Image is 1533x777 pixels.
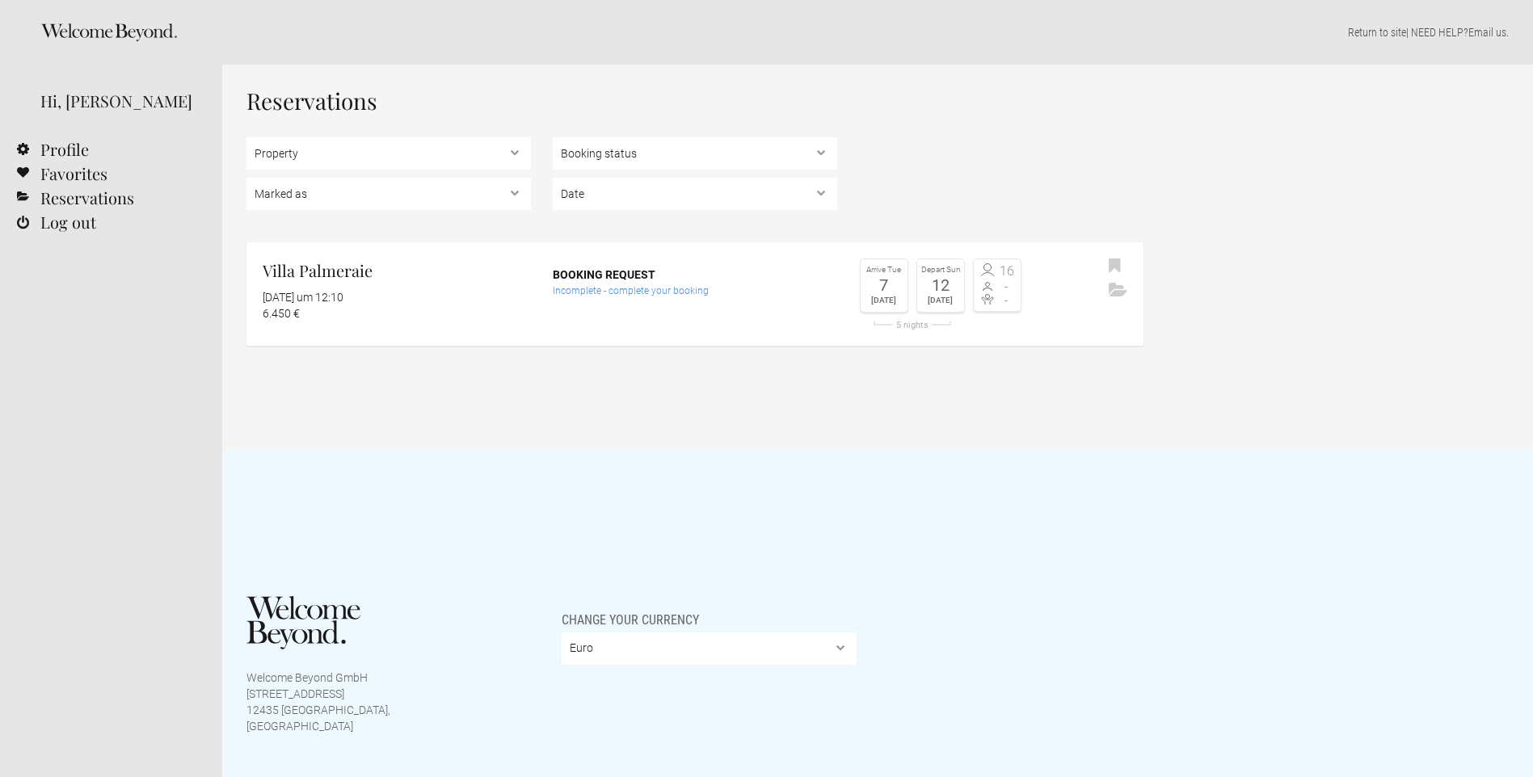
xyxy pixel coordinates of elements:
div: Incomplete - complete your booking [553,283,837,299]
a: Villa Palmeraie [DATE] um 12:10 6.450 € Booking request Incomplete - complete your booking Arrive... [246,242,1143,346]
p: | NEED HELP? . [246,24,1509,40]
div: Booking request [553,267,837,283]
div: 5 nights [860,321,965,330]
p: Welcome Beyond GmbH [STREET_ADDRESS] 12435 [GEOGRAPHIC_DATA], [GEOGRAPHIC_DATA] [246,670,390,734]
flynt-currency: 6.450 € [263,307,300,320]
select: Change your currency [562,632,857,665]
a: Return to site [1348,26,1406,39]
select: , , [553,137,837,170]
a: Email us [1468,26,1506,39]
img: Welcome Beyond [246,596,360,649]
flynt-date-display: [DATE] um 12:10 [263,291,343,304]
div: Arrive Tue [865,263,903,277]
div: 12 [921,277,960,293]
button: Archive [1105,279,1131,303]
div: Depart Sun [921,263,960,277]
span: - [997,280,1017,293]
div: Hi, [PERSON_NAME] [40,89,198,113]
span: - [997,294,1017,307]
select: , [553,178,837,210]
div: [DATE] [921,293,960,308]
h2: Villa Palmeraie [263,258,531,283]
div: [DATE] [865,293,903,308]
span: Change your currency [562,596,699,628]
select: , , , [246,178,531,210]
button: Bookmark [1105,254,1125,279]
div: 7 [865,277,903,293]
span: 16 [997,265,1017,278]
h1: Reservations [246,89,1143,113]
